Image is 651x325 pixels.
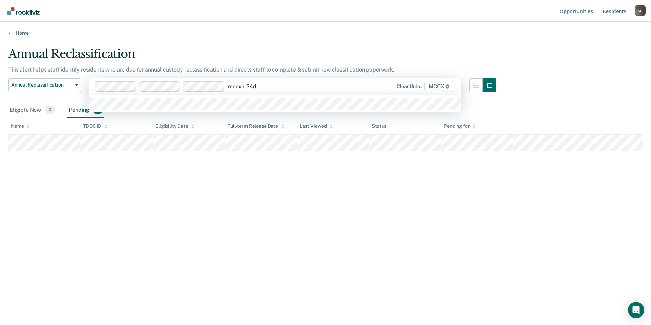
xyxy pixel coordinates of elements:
button: Annual Reclassification [8,78,81,92]
img: Recidiviz [7,7,40,15]
button: Profile dropdown button [635,5,646,16]
div: TDOC ID [83,123,108,129]
div: Clear units [397,83,422,89]
div: Annual Reclassification [8,47,496,66]
div: Eligible Now0 [8,103,57,118]
div: Name [11,123,30,129]
a: Home [8,30,643,36]
div: Status [372,123,386,129]
div: S C [635,5,646,16]
div: Pending for [444,123,476,129]
div: Eligibility Date [155,123,194,129]
span: Annual Reclassification [11,82,73,88]
span: 0 [45,106,55,114]
div: Last Viewed [300,123,333,129]
p: This alert helps staff identify residents who are due for annual custody reclassification and dir... [8,66,394,73]
div: Pending1 [67,103,104,118]
div: Full-term Release Date [227,123,284,129]
div: Open Intercom Messenger [628,302,644,318]
span: MCCX [424,81,454,92]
